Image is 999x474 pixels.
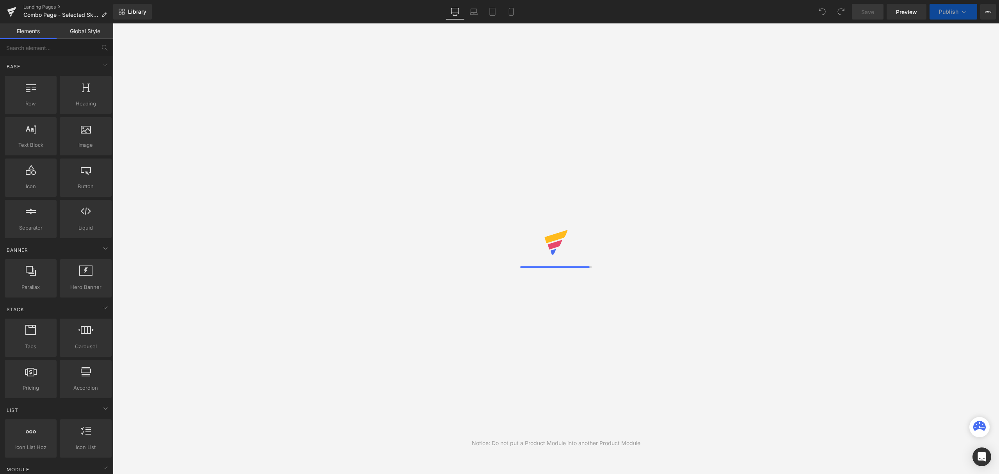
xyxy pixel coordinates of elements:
[6,63,21,70] span: Base
[972,447,991,466] div: Open Intercom Messenger
[861,8,874,16] span: Save
[887,4,926,20] a: Preview
[980,4,996,20] button: More
[7,141,54,149] span: Text Block
[62,182,109,191] span: Button
[113,4,152,20] a: New Library
[23,12,98,18] span: Combo Page - Selected Skincare Sets | Face Care Combos | Skincare Gift Sets
[896,8,917,16] span: Preview
[6,246,29,254] span: Banner
[502,4,521,20] a: Mobile
[62,443,109,451] span: Icon List
[7,283,54,291] span: Parallax
[472,439,640,447] div: Notice: Do not put a Product Module into another Product Module
[7,384,54,392] span: Pricing
[6,306,25,313] span: Stack
[57,23,113,39] a: Global Style
[7,100,54,108] span: Row
[62,141,109,149] span: Image
[483,4,502,20] a: Tablet
[128,8,146,15] span: Library
[930,4,977,20] button: Publish
[62,224,109,232] span: Liquid
[464,4,483,20] a: Laptop
[939,9,958,15] span: Publish
[446,4,464,20] a: Desktop
[7,342,54,351] span: Tabs
[7,443,54,451] span: Icon List Hoz
[6,406,19,414] span: List
[6,466,30,473] span: Module
[814,4,830,20] button: Undo
[23,4,113,10] a: Landing Pages
[7,224,54,232] span: Separator
[62,384,109,392] span: Accordion
[62,342,109,351] span: Carousel
[62,283,109,291] span: Hero Banner
[833,4,849,20] button: Redo
[7,182,54,191] span: Icon
[62,100,109,108] span: Heading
